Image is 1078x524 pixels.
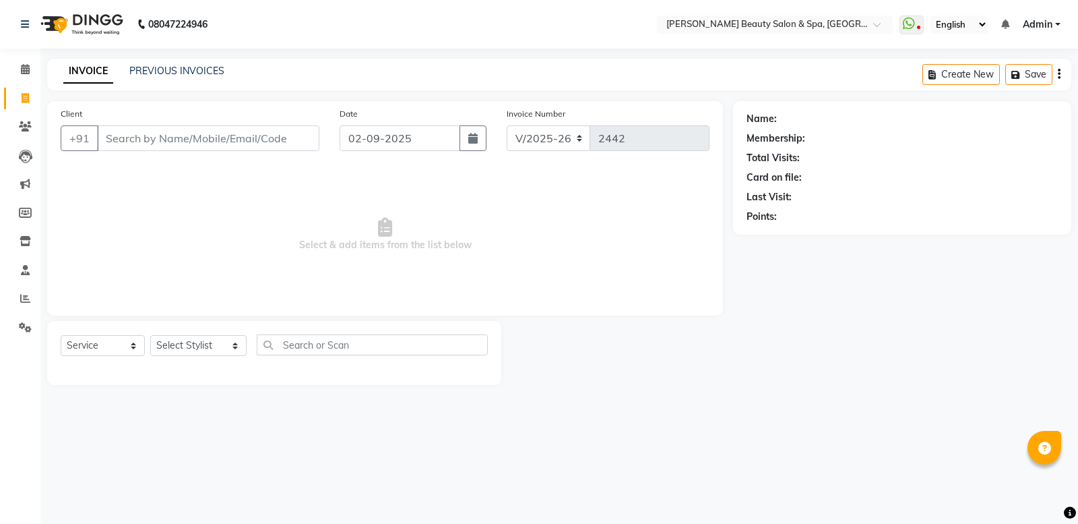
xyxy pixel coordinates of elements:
div: Last Visit: [747,190,792,204]
input: Search by Name/Mobile/Email/Code [97,125,319,151]
span: Select & add items from the list below [61,167,709,302]
label: Date [340,108,358,120]
b: 08047224946 [148,5,208,43]
button: Save [1005,64,1052,85]
div: Membership: [747,132,805,146]
div: Card on file: [747,171,802,185]
div: Total Visits: [747,151,800,165]
a: INVOICE [63,59,113,84]
span: Admin [1023,18,1052,32]
input: Search or Scan [257,334,488,355]
label: Invoice Number [507,108,565,120]
a: PREVIOUS INVOICES [129,65,224,77]
div: Points: [747,210,777,224]
button: Create New [922,64,1000,85]
img: logo [34,5,127,43]
label: Client [61,108,82,120]
button: +91 [61,125,98,151]
div: Name: [747,112,777,126]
